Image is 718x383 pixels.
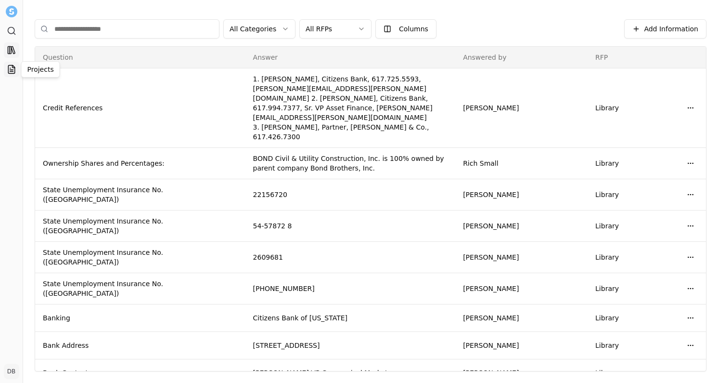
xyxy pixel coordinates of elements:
[588,304,675,332] td: Library
[35,148,245,179] td: Ownership Shares and Percentages:
[624,19,706,39] button: Add Information
[253,75,433,141] span: 1. [PERSON_NAME], Citizens Bank, 617.725.5593, [PERSON_NAME][EMAIL_ADDRESS][PERSON_NAME][DOMAIN_N...
[35,273,245,304] td: State Unemployment Insurance No. ([GEOGRAPHIC_DATA])
[35,47,245,68] th: Question
[4,42,19,58] a: Library
[375,19,436,39] button: Columns
[588,273,675,304] td: Library
[6,6,17,17] img: Settle
[4,23,19,39] a: Search
[455,273,588,304] td: [PERSON_NAME]
[455,47,588,68] th: Answered by
[35,211,245,242] td: State Unemployment Insurance No. ([GEOGRAPHIC_DATA])
[253,369,391,377] span: [PERSON_NAME] VP Commerical Markets
[4,364,19,379] button: DB
[455,332,588,359] td: [PERSON_NAME]
[588,148,675,179] td: Library
[35,68,245,148] td: Credit References
[588,332,675,359] td: Library
[245,47,456,68] th: Answer
[588,68,675,148] td: Library
[588,47,675,68] th: RFP
[35,332,245,359] td: Bank Address
[253,253,283,261] span: 2609681
[455,242,588,273] td: [PERSON_NAME]
[253,155,444,172] span: BOND Civil & Utility Construction, Inc. is 100% owned by parent company Bond Brothers, Inc.
[253,285,315,292] span: [PHONE_NUMBER]
[399,24,428,34] span: Columns
[455,179,588,211] td: [PERSON_NAME]
[455,148,588,179] td: Rich Small
[253,314,347,322] span: Citizens Bank of [US_STATE]
[4,62,19,77] a: Projects
[4,4,19,19] button: Settle
[35,242,245,273] td: State Unemployment Insurance No. ([GEOGRAPHIC_DATA])
[253,191,287,198] span: 22156720
[35,304,245,332] td: Banking
[455,211,588,242] td: [PERSON_NAME]
[588,242,675,273] td: Library
[35,179,245,211] td: State Unemployment Insurance No. ([GEOGRAPHIC_DATA])
[253,222,292,230] span: 54-57872 8
[455,304,588,332] td: [PERSON_NAME]
[455,68,588,148] td: [PERSON_NAME]
[21,61,60,78] div: Projects
[253,342,320,349] span: [STREET_ADDRESS]
[644,24,698,34] span: Add Information
[588,179,675,211] td: Library
[588,211,675,242] td: Library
